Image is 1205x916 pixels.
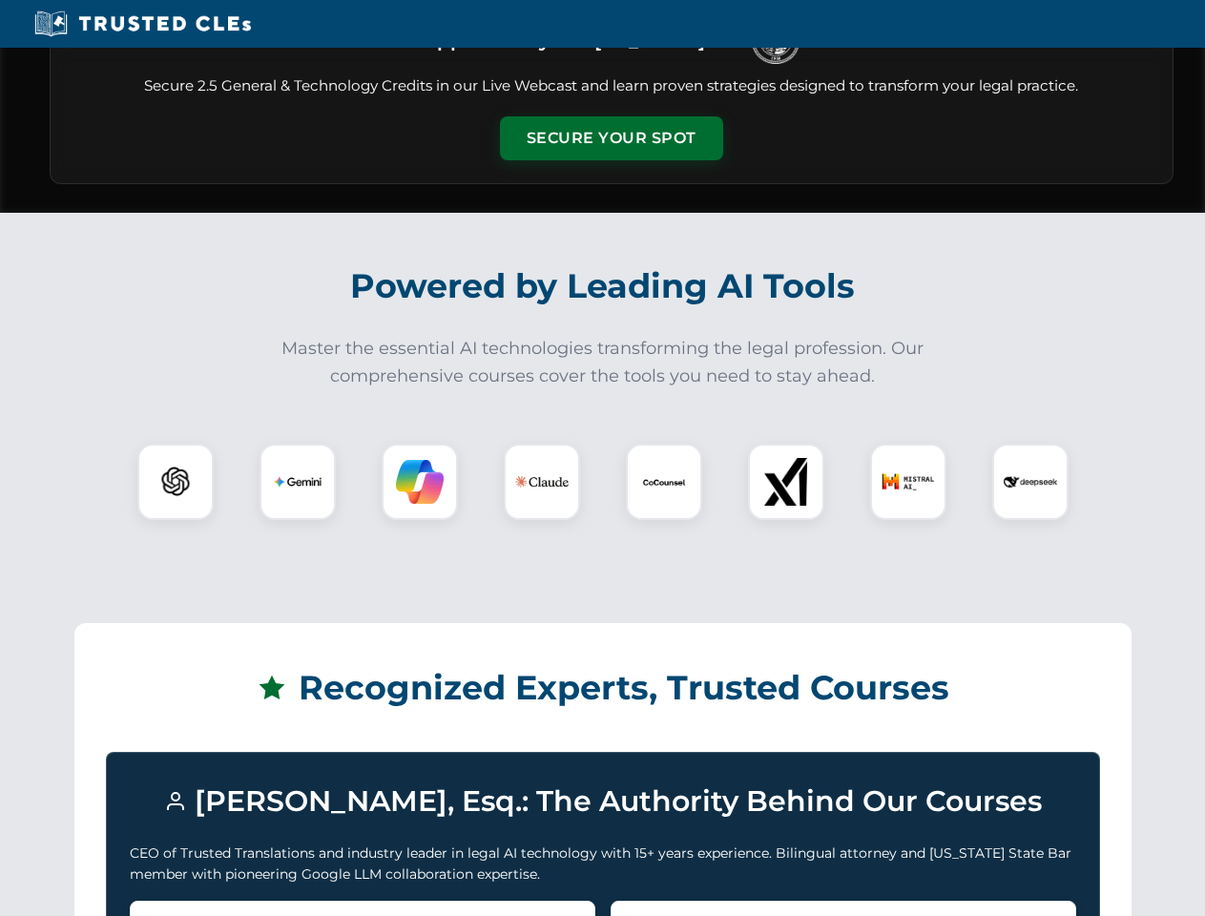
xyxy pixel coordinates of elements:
[640,458,688,506] img: CoCounsel Logo
[870,444,946,520] div: Mistral AI
[137,444,214,520] div: ChatGPT
[382,444,458,520] div: Copilot
[130,843,1076,885] p: CEO of Trusted Translations and industry leader in legal AI technology with 15+ years experience....
[106,655,1100,721] h2: Recognized Experts, Trusted Courses
[748,444,824,520] div: xAI
[882,455,935,509] img: Mistral AI Logo
[396,458,444,506] img: Copilot Logo
[515,455,569,509] img: Claude Logo
[762,458,810,506] img: xAI Logo
[1004,455,1057,509] img: DeepSeek Logo
[504,444,580,520] div: Claude
[29,10,257,38] img: Trusted CLEs
[626,444,702,520] div: CoCounsel
[148,454,203,510] img: ChatGPT Logo
[73,75,1150,97] p: Secure 2.5 General & Technology Credits in our Live Webcast and learn proven strategies designed ...
[274,458,322,506] img: Gemini Logo
[500,116,723,160] button: Secure Your Spot
[74,253,1132,320] h2: Powered by Leading AI Tools
[130,776,1076,827] h3: [PERSON_NAME], Esq.: The Authority Behind Our Courses
[260,444,336,520] div: Gemini
[992,444,1069,520] div: DeepSeek
[269,335,937,390] p: Master the essential AI technologies transforming the legal profession. Our comprehensive courses...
